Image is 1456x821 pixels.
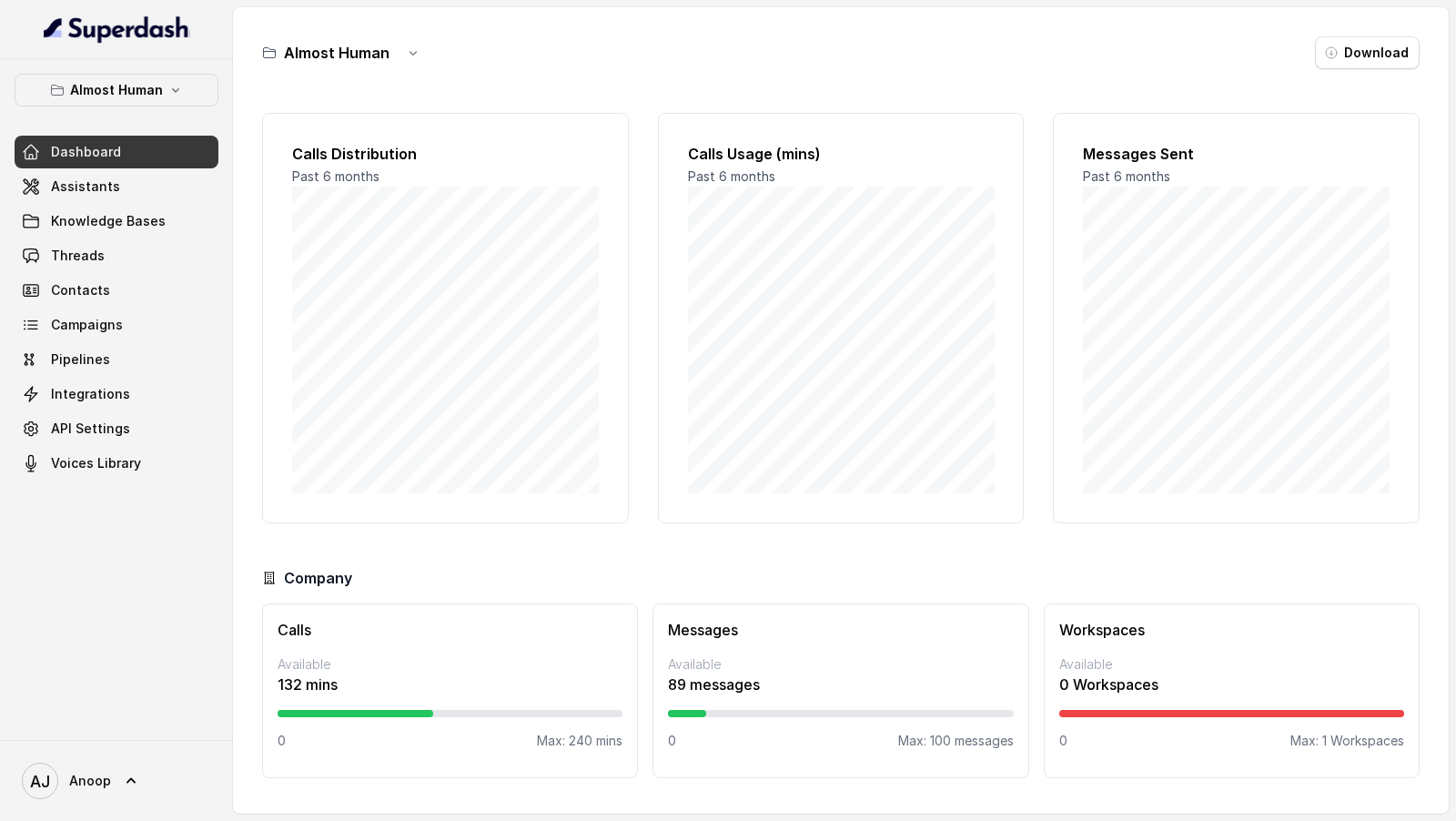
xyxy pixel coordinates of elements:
[1083,143,1390,165] h2: Messages Sent
[1083,168,1170,184] span: Past 6 months
[15,447,218,480] a: Voices Library
[15,412,218,445] a: API Settings
[668,655,1013,674] p: Available
[278,732,286,750] p: 0
[15,136,218,168] a: Dashboard
[1059,655,1404,674] p: Available
[15,205,218,238] a: Knowledge Bases
[15,74,218,106] button: Almost Human
[688,143,995,165] h2: Calls Usage (mins)
[898,732,1014,750] p: Max: 100 messages
[15,755,218,806] a: Anoop
[44,15,190,44] img: light.svg
[15,343,218,376] a: Pipelines
[15,170,218,203] a: Assistants
[1315,36,1420,69] button: Download
[537,732,622,750] p: Max: 240 mins
[1290,732,1404,750] p: Max: 1 Workspaces
[688,168,775,184] span: Past 6 months
[278,674,622,695] p: 132 mins
[292,143,599,165] h2: Calls Distribution
[1059,619,1404,641] h3: Workspaces
[292,168,379,184] span: Past 6 months
[15,378,218,410] a: Integrations
[284,42,389,64] h3: Almost Human
[668,619,1013,641] h3: Messages
[668,732,676,750] p: 0
[15,309,218,341] a: Campaigns
[284,567,352,589] h3: Company
[668,674,1013,695] p: 89 messages
[15,274,218,307] a: Contacts
[278,619,622,641] h3: Calls
[1059,674,1404,695] p: 0 Workspaces
[70,79,163,101] p: Almost Human
[1059,732,1067,750] p: 0
[278,655,622,674] p: Available
[15,239,218,272] a: Threads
